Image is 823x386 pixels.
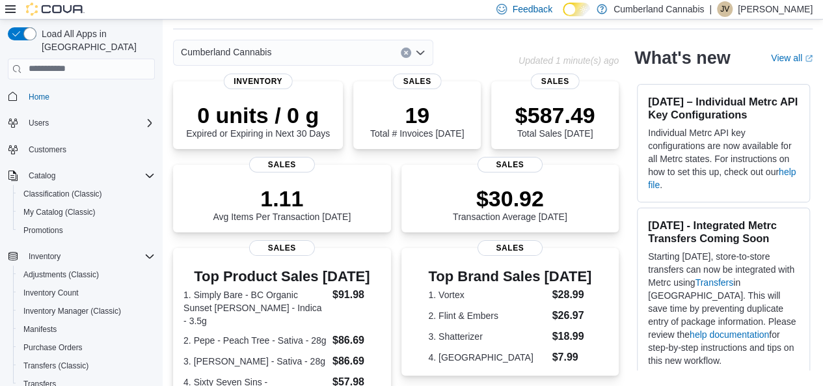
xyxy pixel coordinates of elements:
[23,168,61,184] button: Catalog
[3,87,160,106] button: Home
[23,306,121,316] span: Inventory Manager (Classic)
[23,269,99,280] span: Adjustments (Classic)
[18,204,155,220] span: My Catalog (Classic)
[648,95,799,121] h3: [DATE] – Individual Metrc API Key Configurations
[23,225,63,236] span: Promotions
[428,351,546,364] dt: 4. [GEOGRAPHIC_DATA]
[249,157,314,172] span: Sales
[531,74,580,89] span: Sales
[29,92,49,102] span: Home
[23,361,88,371] span: Transfers (Classic)
[515,102,595,128] p: $587.49
[428,309,546,322] dt: 2. Flint & Embers
[428,269,591,284] h3: Top Brand Sales [DATE]
[563,3,590,16] input: Dark Mode
[18,340,88,355] a: Purchase Orders
[614,1,704,17] p: Cumberland Cannabis
[23,115,155,131] span: Users
[23,288,79,298] span: Inventory Count
[183,355,327,368] dt: 3. [PERSON_NAME] - Sativa - 28g
[13,266,160,284] button: Adjustments (Classic)
[13,284,160,302] button: Inventory Count
[648,250,799,367] p: Starting [DATE], store-to-store transfers can now be integrated with Metrc using in [GEOGRAPHIC_D...
[183,334,327,347] dt: 2. Pepe - Peach Tree - Sativa - 28g
[186,102,330,128] p: 0 units / 0 g
[13,203,160,221] button: My Catalog (Classic)
[478,157,543,172] span: Sales
[3,114,160,132] button: Users
[648,126,799,191] p: Individual Metrc API key configurations are now available for all Metrc states. For instructions ...
[23,249,66,264] button: Inventory
[478,240,543,256] span: Sales
[13,320,160,338] button: Manifests
[552,308,591,324] dd: $26.97
[23,115,54,131] button: Users
[563,16,563,17] span: Dark Mode
[18,267,104,283] a: Adjustments (Classic)
[332,333,381,348] dd: $86.69
[3,167,160,185] button: Catalog
[23,249,155,264] span: Inventory
[29,118,49,128] span: Users
[634,48,730,68] h2: What's new
[13,221,160,240] button: Promotions
[36,27,155,53] span: Load All Apps in [GEOGRAPHIC_DATA]
[223,74,293,89] span: Inventory
[23,89,155,105] span: Home
[23,207,96,217] span: My Catalog (Classic)
[213,186,351,212] p: 1.11
[18,267,155,283] span: Adjustments (Classic)
[738,1,813,17] p: [PERSON_NAME]
[771,53,813,63] a: View allExternal link
[13,357,160,375] button: Transfers (Classic)
[690,329,769,340] a: help documentation
[515,102,595,139] div: Total Sales [DATE]
[428,288,546,301] dt: 1. Vortex
[29,171,55,181] span: Catalog
[13,302,160,320] button: Inventory Manager (Classic)
[13,338,160,357] button: Purchase Orders
[18,340,155,355] span: Purchase Orders
[401,48,411,58] button: Clear input
[332,287,381,303] dd: $91.98
[23,89,55,105] a: Home
[717,1,733,17] div: Justin Valvasori
[370,102,464,128] p: 19
[18,303,126,319] a: Inventory Manager (Classic)
[18,322,62,337] a: Manifests
[23,189,102,199] span: Classification (Classic)
[648,219,799,245] h3: [DATE] - Integrated Metrc Transfers Coming Soon
[3,140,160,159] button: Customers
[428,330,546,343] dt: 3. Shatterizer
[805,55,813,62] svg: External link
[183,288,327,327] dt: 1. Simply Bare - BC Organic Sunset [PERSON_NAME] - Indica - 3.5g
[29,145,66,155] span: Customers
[648,167,796,190] a: help file
[13,185,160,203] button: Classification (Classic)
[370,102,464,139] div: Total # Invoices [DATE]
[18,186,155,202] span: Classification (Classic)
[213,186,351,222] div: Avg Items Per Transaction [DATE]
[18,358,94,374] a: Transfers (Classic)
[720,1,729,17] span: JV
[18,358,155,374] span: Transfers (Classic)
[23,141,155,158] span: Customers
[249,240,314,256] span: Sales
[181,44,271,60] span: Cumberland Cannabis
[552,329,591,344] dd: $18.99
[18,223,68,238] a: Promotions
[183,269,381,284] h3: Top Product Sales [DATE]
[23,324,57,335] span: Manifests
[332,353,381,369] dd: $86.69
[18,186,107,202] a: Classification (Classic)
[29,251,61,262] span: Inventory
[415,48,425,58] button: Open list of options
[3,247,160,266] button: Inventory
[18,322,155,337] span: Manifests
[453,186,567,222] div: Transaction Average [DATE]
[552,350,591,365] dd: $7.99
[18,285,155,301] span: Inventory Count
[18,223,155,238] span: Promotions
[512,3,552,16] span: Feedback
[18,285,84,301] a: Inventory Count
